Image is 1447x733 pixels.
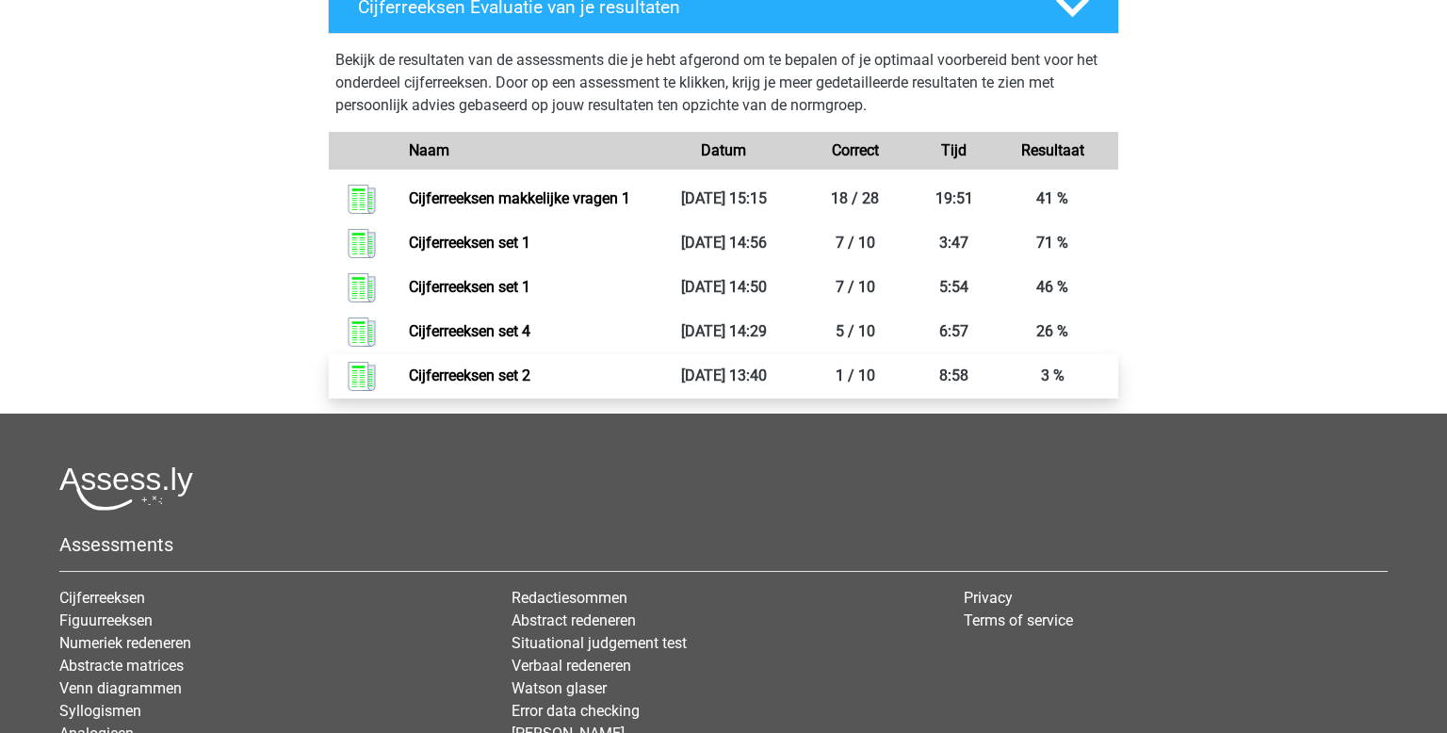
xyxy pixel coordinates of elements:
a: Figuurreeksen [59,611,153,629]
a: Venn diagrammen [59,679,182,697]
a: Cijferreeksen set 1 [409,234,530,252]
div: Correct [789,139,921,162]
a: Cijferreeksen [59,589,145,607]
p: Bekijk de resultaten van de assessments die je hebt afgerond om te bepalen of je optimaal voorber... [335,49,1112,117]
a: Cijferreeksen set 2 [409,366,530,384]
div: Tijd [921,139,987,162]
a: Numeriek redeneren [59,634,191,652]
a: Redactiesommen [512,589,627,607]
div: Datum [658,139,789,162]
a: Syllogismen [59,702,141,720]
a: Situational judgement test [512,634,687,652]
h5: Assessments [59,533,1388,556]
a: Cijferreeksen makkelijke vragen 1 [409,189,630,207]
a: Abstract redeneren [512,611,636,629]
img: Assessly logo [59,466,193,511]
a: Error data checking [512,702,640,720]
a: Verbaal redeneren [512,657,631,675]
a: Privacy [964,589,1013,607]
div: Naam [395,139,658,162]
a: Cijferreeksen set 4 [409,322,530,340]
a: Cijferreeksen set 1 [409,278,530,296]
a: Abstracte matrices [59,657,184,675]
a: Terms of service [964,611,1073,629]
a: Watson glaser [512,679,607,697]
div: Resultaat [986,139,1118,162]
